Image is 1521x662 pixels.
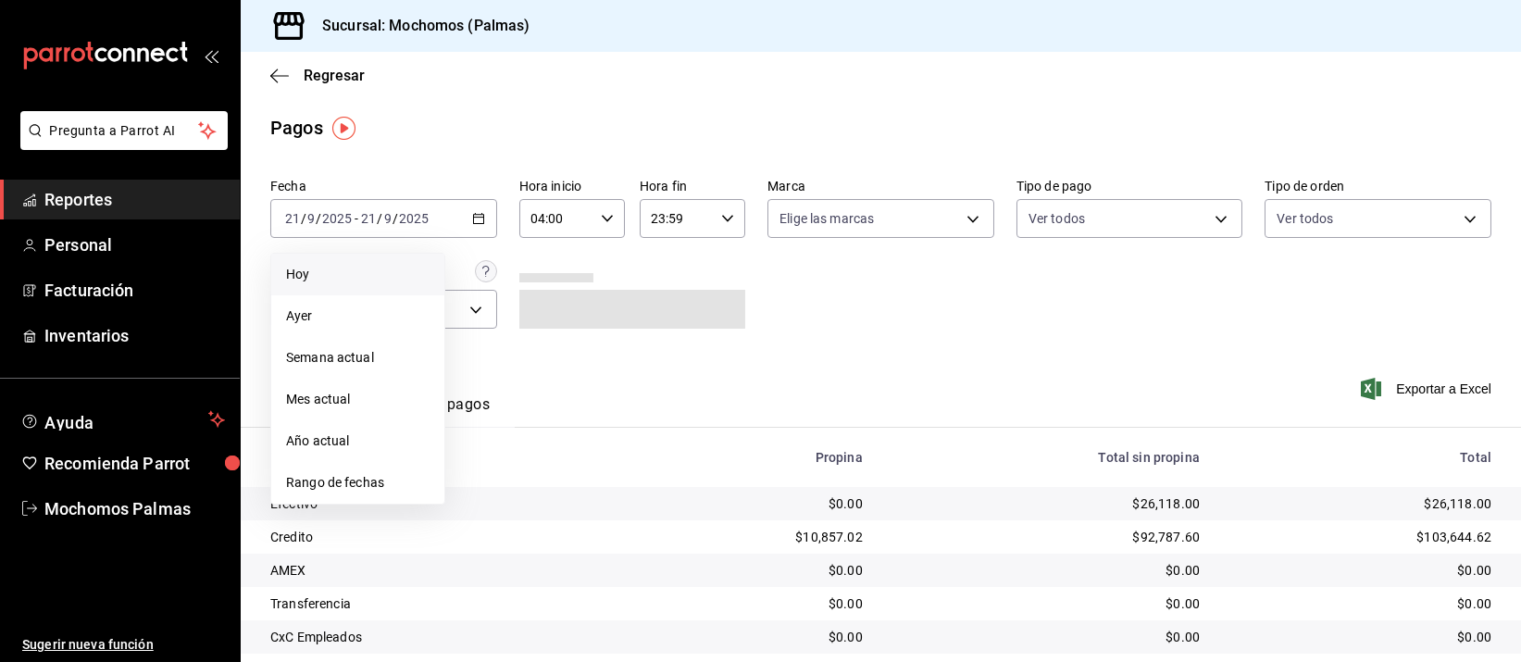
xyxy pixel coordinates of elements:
[204,48,218,63] button: open_drawer_menu
[355,211,358,226] span: -
[1229,450,1491,465] div: Total
[20,111,228,150] button: Pregunta a Parrot AI
[44,496,225,521] span: Mochomos Palmas
[44,323,225,348] span: Inventarios
[332,117,355,140] img: Tooltip marker
[44,408,201,431] span: Ayuda
[393,211,398,226] span: /
[1365,378,1491,400] button: Exportar a Excel
[286,265,430,284] span: Hoy
[270,594,614,613] div: Transferencia
[306,211,316,226] input: --
[643,450,863,465] div: Propina
[892,450,1200,465] div: Total sin propina
[307,15,530,37] h3: Sucursal: Mochomos (Palmas)
[321,211,353,226] input: ----
[286,348,430,368] span: Semana actual
[892,561,1200,580] div: $0.00
[286,390,430,409] span: Mes actual
[377,211,382,226] span: /
[1229,494,1491,513] div: $26,118.00
[892,494,1200,513] div: $26,118.00
[284,211,301,226] input: --
[50,121,199,141] span: Pregunta a Parrot AI
[270,114,323,142] div: Pagos
[1229,561,1491,580] div: $0.00
[892,628,1200,646] div: $0.00
[1229,594,1491,613] div: $0.00
[44,278,225,303] span: Facturación
[286,306,430,326] span: Ayer
[643,561,863,580] div: $0.00
[398,211,430,226] input: ----
[643,628,863,646] div: $0.00
[316,211,321,226] span: /
[1277,209,1333,228] span: Ver todos
[270,628,614,646] div: CxC Empleados
[519,181,625,194] label: Hora inicio
[270,528,614,546] div: Credito
[286,431,430,451] span: Año actual
[892,528,1200,546] div: $92,787.60
[360,211,377,226] input: --
[643,594,863,613] div: $0.00
[44,232,225,257] span: Personal
[1229,528,1491,546] div: $103,644.62
[767,181,994,194] label: Marca
[1229,628,1491,646] div: $0.00
[643,494,863,513] div: $0.00
[779,209,874,228] span: Elige las marcas
[892,594,1200,613] div: $0.00
[270,67,365,84] button: Regresar
[301,211,306,226] span: /
[640,181,745,194] label: Hora fin
[1016,181,1243,194] label: Tipo de pago
[643,528,863,546] div: $10,857.02
[383,211,393,226] input: --
[270,561,614,580] div: AMEX
[286,473,430,493] span: Rango de fechas
[13,134,228,154] a: Pregunta a Parrot AI
[1265,181,1491,194] label: Tipo de orden
[22,635,225,655] span: Sugerir nueva función
[304,67,365,84] span: Regresar
[44,187,225,212] span: Reportes
[270,181,497,194] label: Fecha
[420,395,490,427] button: Ver pagos
[44,451,225,476] span: Recomienda Parrot
[1029,209,1085,228] span: Ver todos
